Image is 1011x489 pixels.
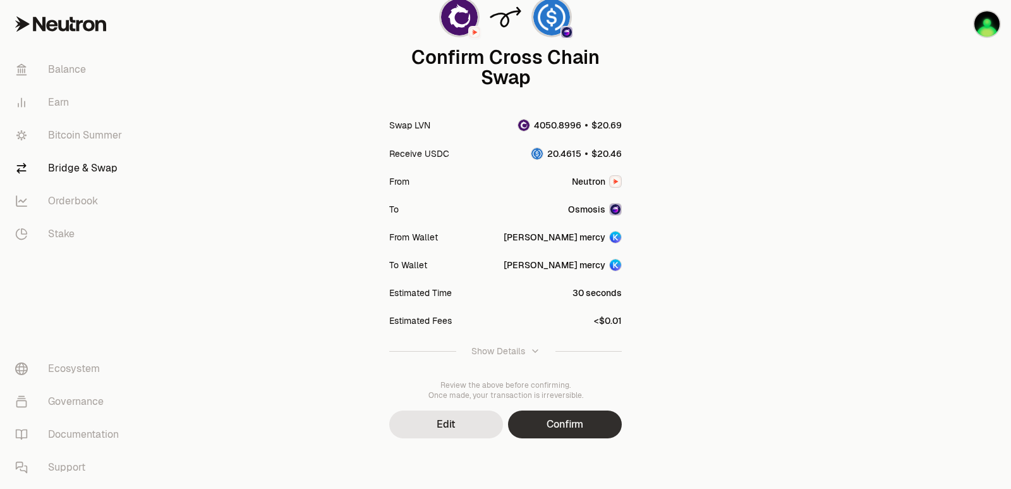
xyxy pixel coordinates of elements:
img: Neutron Logo [610,176,621,187]
img: Neutron Logo [469,27,480,37]
div: <$0.01 [594,314,622,327]
a: Support [5,451,136,484]
a: Ecosystem [5,352,136,385]
span: Neutron [572,175,605,188]
div: Receive USDC [389,147,449,160]
img: USDC Logo [531,148,543,159]
img: LVN Logo [518,120,530,131]
img: Account Image [610,259,621,271]
span: Osmosis [568,203,605,216]
div: [PERSON_NAME] mercy [504,231,605,244]
div: Estimated Time [389,287,452,299]
button: Confirm [508,411,622,438]
div: To [389,203,399,216]
div: Show Details [471,345,525,357]
a: Balance [5,53,136,86]
div: To Wallet [389,259,427,271]
div: Estimated Fees [389,314,452,327]
img: Osmosis Logo [562,27,572,37]
a: Bridge & Swap [5,152,136,185]
div: [PERSON_NAME] mercy [504,259,605,271]
a: Earn [5,86,136,119]
a: Documentation [5,418,136,451]
button: Show Details [389,335,622,368]
div: Confirm Cross Chain Swap [389,47,622,88]
button: [PERSON_NAME] mercyAccount Image [504,259,622,271]
a: Governance [5,385,136,418]
a: Stake [5,218,136,251]
div: From [389,175,409,188]
a: Orderbook [5,185,136,218]
button: [PERSON_NAME] mercyAccount Image [504,231,622,244]
button: Edit [389,411,503,438]
div: Swap LVN [389,119,430,132]
div: From Wallet [389,231,438,244]
img: Account Image [610,232,621,243]
img: sandy mercy [974,11,1000,37]
div: 30 seconds [572,287,622,299]
div: Review the above before confirming. Once made, your transaction is irreversible. [389,380,622,400]
a: Bitcoin Summer [5,119,136,152]
img: Osmosis Logo [610,204,621,214]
